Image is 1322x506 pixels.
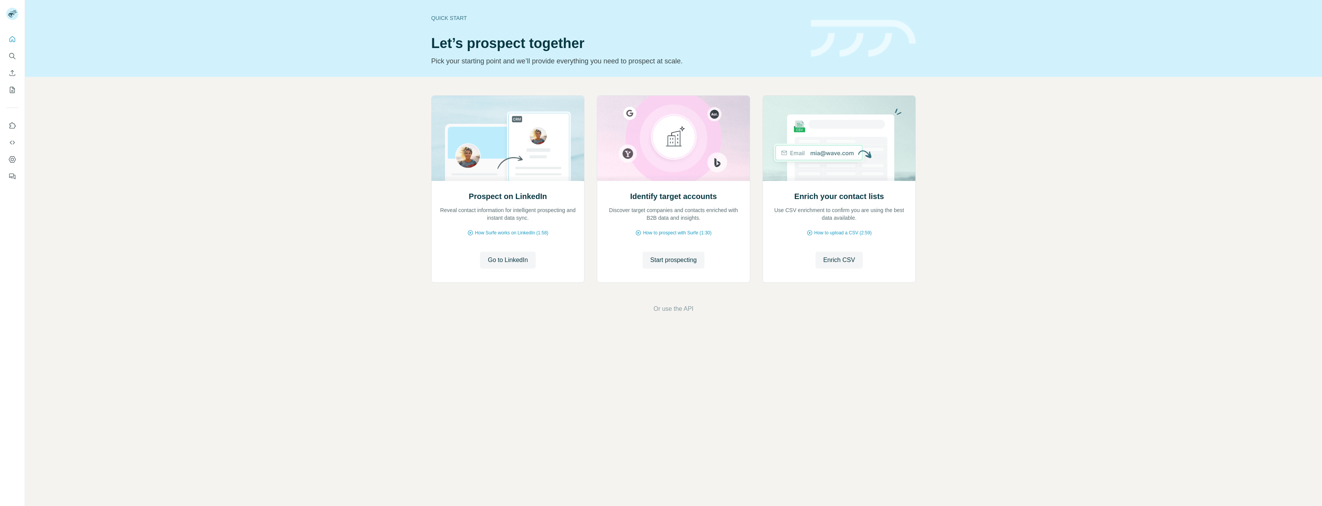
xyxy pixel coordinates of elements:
[439,206,576,222] p: Reveal contact information for intelligent prospecting and instant data sync.
[650,255,697,265] span: Start prospecting
[6,153,18,166] button: Dashboard
[6,119,18,133] button: Use Surfe on LinkedIn
[814,229,872,236] span: How to upload a CSV (2:59)
[643,252,704,269] button: Start prospecting
[815,252,863,269] button: Enrich CSV
[431,96,585,181] img: Prospect on LinkedIn
[6,83,18,97] button: My lists
[794,191,884,202] h2: Enrich your contact lists
[811,20,916,57] img: banner
[431,14,802,22] div: Quick start
[605,206,742,222] p: Discover target companies and contacts enriched with B2B data and insights.
[480,252,535,269] button: Go to LinkedIn
[6,169,18,183] button: Feedback
[6,32,18,46] button: Quick start
[469,191,547,202] h2: Prospect on LinkedIn
[6,49,18,63] button: Search
[762,96,916,181] img: Enrich your contact lists
[488,255,528,265] span: Go to LinkedIn
[771,206,908,222] p: Use CSV enrichment to confirm you are using the best data available.
[431,56,802,66] p: Pick your starting point and we’ll provide everything you need to prospect at scale.
[475,229,548,236] span: How Surfe works on LinkedIn (1:58)
[653,304,693,314] button: Or use the API
[643,229,711,236] span: How to prospect with Surfe (1:30)
[630,191,717,202] h2: Identify target accounts
[431,36,802,51] h1: Let’s prospect together
[6,136,18,149] button: Use Surfe API
[597,96,750,181] img: Identify target accounts
[823,255,855,265] span: Enrich CSV
[6,66,18,80] button: Enrich CSV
